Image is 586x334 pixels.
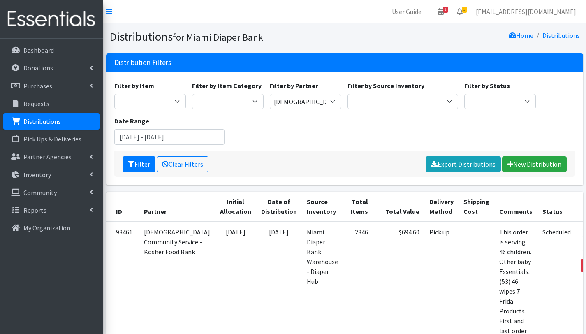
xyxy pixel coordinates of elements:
[426,156,501,172] a: Export Distributions
[23,171,51,179] p: Inventory
[3,5,100,33] img: HumanEssentials
[459,192,494,222] th: Shipping Cost
[23,206,46,214] p: Reports
[3,167,100,183] a: Inventory
[462,7,467,13] span: 3
[270,81,318,90] label: Filter by Partner
[123,156,155,172] button: Filter
[139,192,215,222] th: Partner
[537,192,576,222] th: Status
[373,192,424,222] th: Total Value
[114,129,225,145] input: January 1, 2011 - December 31, 2011
[3,131,100,147] a: Pick Ups & Deliveries
[302,192,343,222] th: Source Inventory
[3,60,100,76] a: Donations
[114,58,171,67] h3: Distribution Filters
[3,184,100,201] a: Community
[494,192,537,222] th: Comments
[542,31,580,39] a: Distributions
[157,156,208,172] a: Clear Filters
[23,153,72,161] p: Partner Agencies
[385,3,428,20] a: User Guide
[106,192,139,222] th: ID
[3,95,100,112] a: Requests
[23,46,54,54] p: Dashboard
[347,81,424,90] label: Filter by Source Inventory
[464,81,510,90] label: Filter by Status
[23,100,49,108] p: Requests
[343,192,373,222] th: Total Items
[23,64,53,72] p: Donations
[3,220,100,236] a: My Organization
[23,224,70,232] p: My Organization
[443,7,448,13] span: 1
[192,81,262,90] label: Filter by Item Category
[114,81,154,90] label: Filter by Item
[3,113,100,130] a: Distributions
[424,192,459,222] th: Delivery Method
[215,192,256,222] th: Initial Allocation
[450,3,469,20] a: 3
[3,148,100,165] a: Partner Agencies
[502,156,567,172] a: New Distribution
[509,31,533,39] a: Home
[3,202,100,218] a: Reports
[431,3,450,20] a: 1
[23,117,61,125] p: Distributions
[469,3,583,20] a: [EMAIL_ADDRESS][DOMAIN_NAME]
[173,31,263,43] small: for Miami Diaper Bank
[23,135,81,143] p: Pick Ups & Deliveries
[23,82,52,90] p: Purchases
[3,42,100,58] a: Dashboard
[23,188,57,197] p: Community
[114,116,149,126] label: Date Range
[109,30,342,44] h1: Distributions
[3,78,100,94] a: Purchases
[256,192,302,222] th: Date of Distribution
